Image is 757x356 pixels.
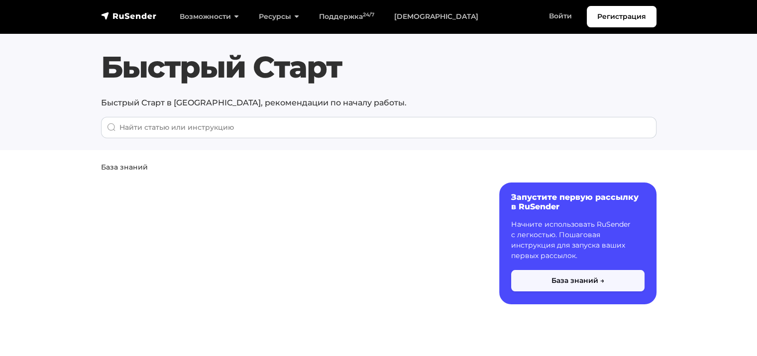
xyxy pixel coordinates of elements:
p: Быстрый Старт в [GEOGRAPHIC_DATA], рекомендации по началу работы. [101,97,656,109]
img: RuSender [101,11,157,21]
a: Возможности [170,6,249,27]
sup: 24/7 [363,11,374,18]
a: Ресурсы [249,6,309,27]
a: Поддержка24/7 [309,6,384,27]
a: База знаний [101,163,148,172]
button: База знаний → [511,270,645,291]
a: [DEMOGRAPHIC_DATA] [384,6,488,27]
p: Начните использовать RuSender с легкостью. Пошаговая инструкция для запуска ваших первых рассылок. [511,219,645,261]
h6: Запустите первую рассылку в RuSender [511,192,645,211]
img: Поиск [107,123,116,132]
a: Регистрация [587,6,656,27]
a: Войти [539,6,582,26]
h1: Быстрый Cтарт [101,49,656,85]
nav: breadcrumb [95,162,662,173]
a: Запустите первую рассылку в RuSender Начните использовать RuSender с легкостью. Пошаговая инструк... [499,182,656,304]
input: When autocomplete results are available use up and down arrows to review and enter to go to the d... [101,117,656,138]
